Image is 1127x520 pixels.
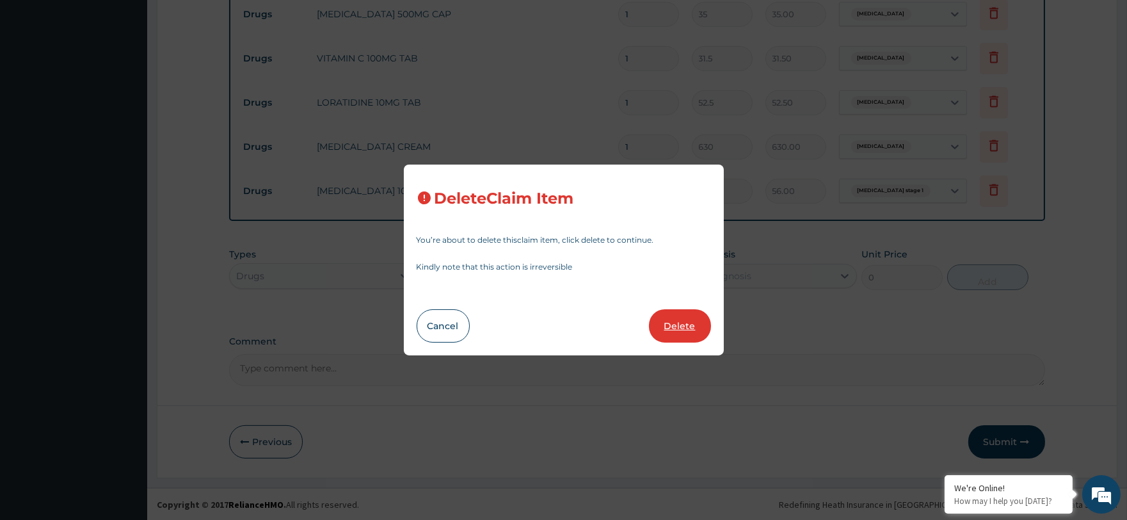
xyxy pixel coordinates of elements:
h3: Delete Claim Item [435,190,574,207]
button: Delete [649,309,711,343]
p: How may I help you today? [954,496,1063,507]
div: Chat with us now [67,72,215,88]
textarea: Type your message and hit 'Enter' [6,350,244,394]
p: You’re about to delete this claim item , click delete to continue. [417,236,711,244]
div: Minimize live chat window [210,6,241,37]
button: Cancel [417,309,470,343]
img: d_794563401_company_1708531726252_794563401 [24,64,52,96]
p: Kindly note that this action is irreversible [417,263,711,271]
div: We're Online! [954,482,1063,494]
span: We're online! [74,161,177,291]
